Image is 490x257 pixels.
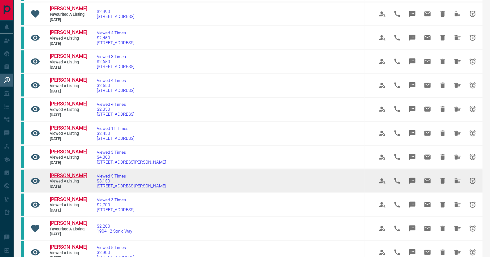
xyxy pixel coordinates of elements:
[50,184,87,189] span: [DATE]
[97,150,166,155] span: Viewed 3 Times
[420,6,435,21] span: Email
[405,30,420,45] span: Message
[435,54,450,69] span: Hide
[405,197,420,212] span: Message
[405,54,420,69] span: Message
[450,221,465,236] span: Hide All from Ishika Ratnani
[21,170,24,192] div: condos.ca
[435,6,450,21] span: Hide
[50,244,87,250] span: [PERSON_NAME]
[465,6,480,21] span: Snooze
[435,126,450,141] span: Hide
[465,150,480,165] span: Snooze
[97,207,134,212] span: [STREET_ADDRESS]
[450,102,465,117] span: Hide All from Larry Panton
[97,9,134,14] span: $2,390
[420,150,435,165] span: Email
[97,224,132,229] span: $2,200
[97,78,134,83] span: Viewed 4 Times
[50,53,87,60] a: [PERSON_NAME]
[50,125,87,131] a: [PERSON_NAME]
[420,102,435,117] span: Email
[435,197,450,212] span: Hide
[420,197,435,212] span: Email
[97,126,134,141] a: Viewed 11 Times$2,450[STREET_ADDRESS]
[50,155,87,160] span: Viewed a Listing
[97,78,134,93] a: Viewed 4 Times$2,550[STREET_ADDRESS]
[375,78,390,93] span: View Profile
[390,78,405,93] span: Call
[420,78,435,93] span: Email
[21,98,24,120] div: condos.ca
[21,146,24,168] div: condos.ca
[50,220,87,226] span: [PERSON_NAME]
[97,40,134,45] span: [STREET_ADDRESS]
[450,54,465,69] span: Hide All from Larry Panton
[435,150,450,165] span: Hide
[97,224,132,233] a: $2,2001904 - 2 Sonic Way
[375,197,390,212] span: View Profile
[50,41,87,46] span: [DATE]
[405,102,420,117] span: Message
[97,9,134,19] a: $2,390[STREET_ADDRESS]
[435,173,450,188] span: Hide
[50,179,87,184] span: Viewed a Listing
[375,6,390,21] span: View Profile
[50,196,87,202] span: [PERSON_NAME]
[50,6,87,11] span: [PERSON_NAME]
[465,30,480,45] span: Snooze
[405,78,420,93] span: Message
[97,14,134,19] span: [STREET_ADDRESS]
[97,59,134,64] span: $2,650
[50,12,87,17] span: Favourited a Listing
[97,202,134,207] span: $2,700
[450,150,465,165] span: Hide All from Zoe Luo
[390,126,405,141] span: Call
[50,232,87,237] span: [DATE]
[50,53,87,59] span: [PERSON_NAME]
[97,197,134,212] a: Viewed 3 Times$2,700[STREET_ADDRESS]
[435,30,450,45] span: Hide
[50,160,87,165] span: [DATE]
[450,173,465,188] span: Hide All from Artem Borodkin
[50,65,87,70] span: [DATE]
[465,221,480,236] span: Snooze
[97,197,134,202] span: Viewed 3 Times
[390,6,405,21] span: Call
[50,196,87,203] a: [PERSON_NAME]
[420,126,435,141] span: Email
[50,173,87,179] a: [PERSON_NAME]
[50,251,87,256] span: Viewed a Listing
[390,150,405,165] span: Call
[465,78,480,93] span: Snooze
[97,160,166,165] span: [STREET_ADDRESS][PERSON_NAME]
[405,126,420,141] span: Message
[97,83,134,88] span: $2,550
[97,102,134,107] span: Viewed 4 Times
[435,221,450,236] span: Hide
[97,64,134,69] span: [STREET_ADDRESS]
[405,150,420,165] span: Message
[50,203,87,208] span: Viewed a Listing
[97,245,134,250] span: Viewed 5 Times
[97,54,134,59] span: Viewed 3 Times
[50,244,87,251] a: [PERSON_NAME]
[390,173,405,188] span: Call
[50,107,87,113] span: Viewed a Listing
[405,6,420,21] span: Message
[50,136,87,142] span: [DATE]
[390,197,405,212] span: Call
[375,102,390,117] span: View Profile
[465,102,480,117] span: Snooze
[97,178,166,183] span: $3,150
[420,173,435,188] span: Email
[420,54,435,69] span: Email
[435,78,450,93] span: Hide
[97,155,166,160] span: $4,300
[435,102,450,117] span: Hide
[450,78,465,93] span: Hide All from Larry Panton
[420,30,435,45] span: Email
[50,113,87,118] span: [DATE]
[97,30,134,45] a: Viewed 4 Times$2,450[STREET_ADDRESS]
